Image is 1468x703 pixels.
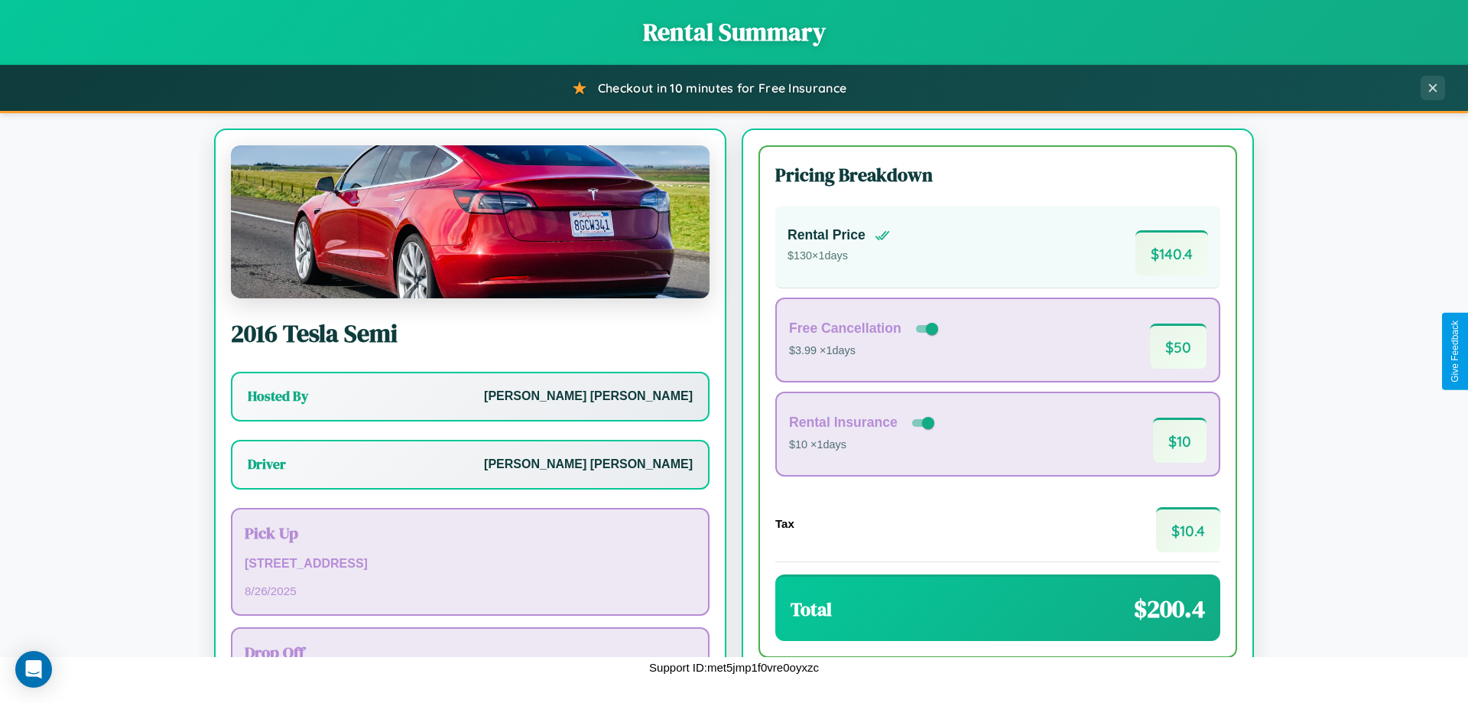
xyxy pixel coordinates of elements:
img: Tesla Semi [231,145,710,298]
span: Checkout in 10 minutes for Free Insurance [598,80,846,96]
p: [PERSON_NAME] [PERSON_NAME] [484,454,693,476]
h3: Hosted By [248,387,308,405]
h2: 2016 Tesla Semi [231,317,710,350]
p: 8 / 26 / 2025 [245,581,696,601]
div: Give Feedback [1450,321,1460,382]
p: Support ID: met5jmp1f0vre0oyxzc [649,657,819,678]
span: $ 200.4 [1134,592,1205,626]
p: $3.99 × 1 days [789,341,941,361]
h4: Rental Price [788,227,866,243]
h3: Total [791,597,832,622]
p: $ 130 × 1 days [788,246,890,266]
h3: Driver [248,455,286,474]
span: $ 140.4 [1135,230,1208,275]
span: $ 10.4 [1156,507,1220,552]
span: $ 10 [1153,418,1207,463]
p: [STREET_ADDRESS] [245,553,696,575]
div: Open Intercom Messenger [15,651,52,688]
p: $10 × 1 days [789,435,937,455]
h4: Tax [775,517,794,530]
h3: Pick Up [245,522,696,544]
h3: Pricing Breakdown [775,162,1220,187]
h1: Rental Summary [15,15,1453,49]
span: $ 50 [1150,324,1207,369]
p: [PERSON_NAME] [PERSON_NAME] [484,386,693,408]
h4: Free Cancellation [789,321,901,337]
h3: Drop Off [245,641,696,663]
h4: Rental Insurance [789,415,898,431]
